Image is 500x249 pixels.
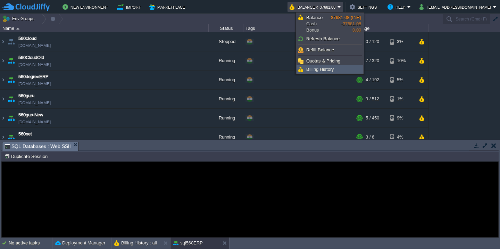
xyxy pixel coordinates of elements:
div: Running [209,109,243,127]
span: SQL Databases : Web SSH [5,142,72,151]
span: Quotas & Pricing [306,58,340,64]
a: [DOMAIN_NAME] [18,42,51,49]
img: CloudJiffy [2,3,50,11]
div: 3 / 6 [366,128,374,147]
span: -37681.08 0.00 [330,15,361,33]
img: AMDAwAAAACH5BAEAAAAALAAAAAABAAEAAAICRAEAOw== [6,128,16,147]
a: 560guru [18,92,34,99]
div: 5 / 450 [366,109,379,127]
button: Duplicate Session [4,153,50,159]
div: 10% [390,51,412,70]
div: Stopped [209,32,243,51]
div: Tags [244,24,354,32]
a: [DOMAIN_NAME] [18,118,51,125]
a: Billing History [297,66,363,73]
img: AMDAwAAAACH5BAEAAAAALAAAAAABAAEAAAICRAEAOw== [6,109,16,127]
a: 560cloud [18,35,36,42]
img: AMDAwAAAACH5BAEAAAAALAAAAAABAAEAAAICRAEAOw== [0,128,6,147]
div: No active tasks [9,238,52,249]
button: Balance ₹-37681.08 [290,3,337,11]
button: Import [117,3,143,11]
button: Marketplace [149,3,187,11]
a: 560CloudOld [18,54,44,61]
div: Running [209,70,243,89]
span: Cash Bonus [306,15,330,33]
button: [EMAIL_ADDRESS][DOMAIN_NAME] [419,3,493,11]
div: 9 / 512 [366,90,379,108]
div: Running [209,128,243,147]
span: Billing History [306,67,334,72]
img: AMDAwAAAACH5BAEAAAAALAAAAAABAAEAAAICRAEAOw== [0,51,6,70]
img: AMDAwAAAACH5BAEAAAAALAAAAAABAAEAAAICRAEAOw== [6,51,16,70]
img: AMDAwAAAACH5BAEAAAAALAAAAAABAAEAAAICRAEAOw== [0,70,6,89]
a: Quotas & Pricing [297,57,363,65]
span: Refresh Balance [306,36,340,41]
div: Running [209,51,243,70]
div: 3% [390,32,412,51]
img: AMDAwAAAACH5BAEAAAAALAAAAAABAAEAAAICRAEAOw== [0,109,6,127]
button: Deployment Manager [55,240,105,247]
button: Settings [350,3,379,11]
iframe: chat widget [471,221,493,242]
img: AMDAwAAAACH5BAEAAAAALAAAAAABAAEAAAICRAEAOw== [6,90,16,108]
div: 4 / 192 [366,70,379,89]
div: 9% [390,109,412,127]
img: AMDAwAAAACH5BAEAAAAALAAAAAABAAEAAAICRAEAOw== [0,32,6,51]
span: Refill Balance [306,47,334,52]
a: 560degreeERP [18,73,49,80]
a: BalanceCashBonus-37681.08 (INR)-37681.080.00 [297,14,363,34]
span: -37681.08 (INR) [330,15,361,20]
div: 5% [390,70,412,89]
button: Help [387,3,407,11]
div: 4% [390,128,412,147]
div: 1% [390,90,412,108]
button: Env Groups [2,14,37,24]
div: Name [1,24,208,32]
a: [DOMAIN_NAME] [18,138,51,144]
a: [DOMAIN_NAME] [18,99,51,106]
a: 560guruNew [18,111,43,118]
a: [DOMAIN_NAME] [18,80,51,87]
a: [DOMAIN_NAME] [18,61,51,68]
button: Billing History : all [114,240,157,247]
img: AMDAwAAAACH5BAEAAAAALAAAAAABAAEAAAICRAEAOw== [16,28,19,30]
img: AMDAwAAAACH5BAEAAAAALAAAAAABAAEAAAICRAEAOw== [0,90,6,108]
div: 0 / 120 [366,32,379,51]
a: 560net [18,131,32,138]
a: Refill Balance [297,46,363,54]
a: Refresh Balance [297,35,363,43]
img: AMDAwAAAACH5BAEAAAAALAAAAAABAAEAAAICRAEAOw== [6,70,16,89]
button: New Environment [62,3,110,11]
div: 7 / 320 [366,51,379,70]
div: Running [209,90,243,108]
span: Balance [306,15,323,20]
button: sql560ERP [173,240,203,247]
img: AMDAwAAAACH5BAEAAAAALAAAAAABAAEAAAICRAEAOw== [6,32,16,51]
div: Usage [355,24,428,32]
div: Status [209,24,243,32]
